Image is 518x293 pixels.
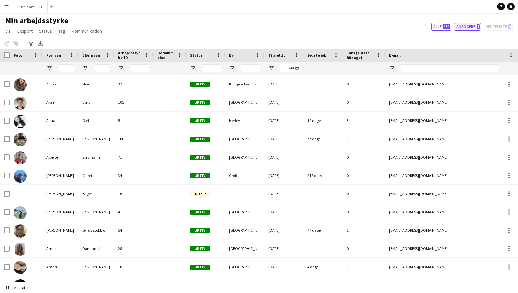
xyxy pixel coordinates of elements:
[190,173,210,178] span: Aktiv
[431,23,451,31] button: Alle139
[343,185,385,203] div: 0
[14,97,27,110] img: Aksel Lyng
[343,130,385,148] div: 1
[78,130,114,148] div: [PERSON_NAME]
[264,93,304,111] div: [DATE]
[202,64,221,72] input: Status Filter Input
[264,239,304,257] div: [DATE]
[78,239,114,257] div: Dandanell
[343,239,385,257] div: 0
[347,50,373,60] span: Jobs (sidste 90 dage)
[264,130,304,148] div: [DATE]
[114,130,153,148] div: 106
[343,166,385,184] div: 0
[225,203,264,221] div: [GEOGRAPHIC_DATA]
[114,203,153,221] div: 47
[241,64,260,72] input: By Filter Input
[229,53,234,58] span: By
[37,39,44,47] app-action-btn: Eksporter XLSX
[385,185,516,203] div: [EMAIL_ADDRESS][DOMAIN_NAME]
[225,166,264,184] div: Grøfte
[118,50,142,60] span: Arbejdsstyrke-ID
[190,228,210,233] span: Aktiv
[385,75,516,93] div: [EMAIL_ADDRESS][DOMAIN_NAME]
[264,166,304,184] div: [DATE]
[42,148,78,166] div: Alberte
[56,27,68,35] a: Tag
[385,130,516,148] div: [EMAIL_ADDRESS][DOMAIN_NAME]
[190,100,210,105] span: Aktiv
[264,148,304,166] div: [DATE]
[78,148,114,166] div: Stegmann
[118,65,124,71] button: Åbn Filtermenu
[225,130,264,148] div: [GEOGRAPHIC_DATA]
[307,53,326,58] span: Sidste job
[225,93,264,111] div: [GEOGRAPHIC_DATA]
[42,258,78,276] div: Amber
[78,258,114,276] div: [PERSON_NAME]
[94,64,110,72] input: Efternavn Filter Input
[42,75,78,93] div: Aicha
[190,53,203,58] span: Status
[304,258,343,276] div: 4 dage
[5,28,11,34] span: Vis
[78,221,114,239] div: Gyrup stokbro
[385,239,516,257] div: [EMAIL_ADDRESS][DOMAIN_NAME]
[343,258,385,276] div: 1
[37,27,55,35] a: Status
[14,261,27,274] img: Amber Hansen
[190,265,210,270] span: Aktiv
[15,27,35,35] a: Eksport
[264,75,304,93] div: [DATE]
[114,148,153,166] div: 71
[14,133,27,146] img: Albert Lech-Gade
[389,65,395,71] button: Åbn Filtermenu
[14,243,27,256] img: Amalie Dandanell
[343,112,385,130] div: 3
[268,53,285,58] span: Tilmeldt
[190,192,210,196] span: Inviteret
[268,65,274,71] button: Åbn Filtermenu
[130,64,149,72] input: Arbejdsstyrke-ID Filter Input
[14,53,22,58] span: Foto
[304,112,343,130] div: 14 dage
[264,221,304,239] div: [DATE]
[42,112,78,130] div: Akua
[14,151,27,164] img: Alberte Stegmann
[190,246,210,251] span: Aktiv
[78,203,114,221] div: [PERSON_NAME]
[190,155,210,160] span: Aktiv
[14,78,27,91] img: Aicha Niang
[225,112,264,130] div: Herlev
[78,185,114,203] div: Bager
[69,27,104,35] a: Kommunikation
[72,28,102,34] span: Kommunikation
[304,130,343,148] div: 77 dage
[264,258,304,276] div: [DATE]
[14,279,27,292] img: Amir Akrami
[42,130,78,148] div: [PERSON_NAME]
[78,75,114,93] div: Niang
[225,239,264,257] div: [GEOGRAPHIC_DATA]
[190,118,210,123] span: Aktiv
[14,206,27,219] img: Alexis Somogyi
[385,258,516,276] div: [EMAIL_ADDRESS][DOMAIN_NAME]
[58,64,74,72] input: Fornavn Filter Input
[343,75,385,93] div: 0
[14,170,27,183] img: Alex Claret
[264,185,304,203] div: [DATE]
[114,75,153,93] div: 32
[58,28,65,34] span: Tag
[78,112,114,130] div: Ofei
[14,115,27,128] img: Akua Ofei
[114,93,153,111] div: 105
[42,221,78,239] div: [PERSON_NAME]
[343,148,385,166] div: 0
[114,112,153,130] div: 5
[42,203,78,221] div: [PERSON_NAME]
[3,27,13,35] a: Vis
[385,112,516,130] div: [EMAIL_ADDRESS][DOMAIN_NAME]
[401,64,512,72] input: E-mail Filter Input
[42,185,78,203] div: [PERSON_NAME]
[229,65,235,71] button: Åbn Filtermenu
